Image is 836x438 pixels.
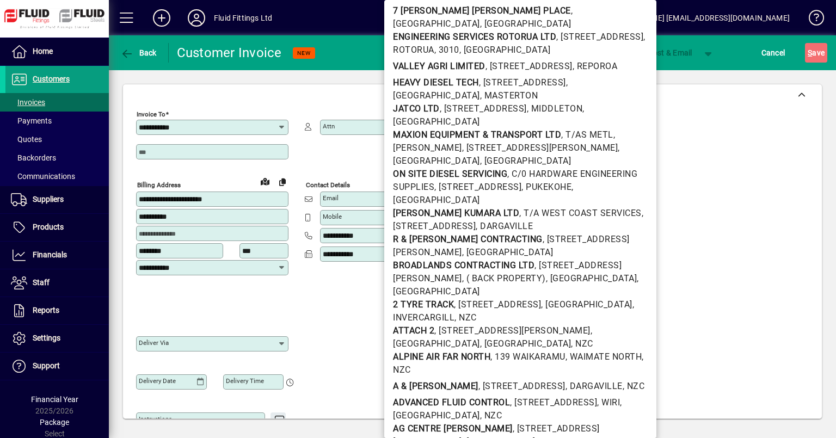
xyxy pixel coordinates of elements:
span: , [GEOGRAPHIC_DATA] [393,325,592,349]
span: , [GEOGRAPHIC_DATA] [393,103,585,127]
span: , [STREET_ADDRESS] [478,381,565,391]
span: , NZC [571,338,593,349]
span: , [GEOGRAPHIC_DATA] [459,45,550,55]
span: , [STREET_ADDRESS][PERSON_NAME] [462,143,618,153]
span: , [GEOGRAPHIC_DATA] [393,5,573,29]
span: , [GEOGRAPHIC_DATA] [480,156,571,166]
span: , [GEOGRAPHIC_DATA] [393,77,568,101]
span: , MIDDLETON [526,103,582,114]
span: , [GEOGRAPHIC_DATA] [393,273,639,297]
b: VALLEY AGRI LIMITED [393,61,485,71]
span: , NZC [393,351,644,375]
b: A & [PERSON_NAME] [393,381,478,391]
span: , ROTORUA [393,32,646,55]
span: , ( BACK PROPERTY) [462,273,545,283]
b: HEAVY DIESEL TECH [393,77,479,88]
b: 7 [PERSON_NAME] [PERSON_NAME] PLACE [393,5,571,16]
b: R & [PERSON_NAME] CONTRACTING [393,234,543,244]
span: , INVERCARGILL [393,299,634,323]
span: , 3010 [434,45,459,55]
span: , [GEOGRAPHIC_DATA] [480,18,571,29]
span: , [STREET_ADDRESS] [478,77,565,88]
span: , [STREET_ADDRESS] [439,103,526,114]
span: , [STREET_ADDRESS] [485,61,572,71]
span: , NZC [454,312,477,323]
span: , [STREET_ADDRESS] [510,397,597,408]
span: , PUKEKOHE [521,182,571,192]
b: JATCO LTD [393,103,440,114]
span: , WIRI [597,397,620,408]
span: , [GEOGRAPHIC_DATA] [545,273,637,283]
span: , [STREET_ADDRESS][PERSON_NAME] [434,325,591,336]
span: , T/A WEST COAST SERVICES [519,208,642,218]
span: , NZC [480,410,502,421]
span: , [STREET_ADDRESS] [556,32,643,42]
span: , [STREET_ADDRESS][PERSON_NAME] [393,260,622,283]
b: ENGINEERING SERVICES ROTORUA LTD [393,32,556,42]
span: , DARGAVILLE [565,381,622,391]
span: , [STREET_ADDRESS] [393,208,643,231]
b: ATTACH 2 [393,325,434,336]
span: , [GEOGRAPHIC_DATA] [541,299,632,310]
b: MAXION EQUIPMENT & TRANSPORT LTD [393,129,561,140]
b: ON SITE DIESEL SERVICING [393,169,507,179]
span: , WAIMATE NORTH [565,351,642,362]
b: ALPINE AIR FAR NORTH [393,351,490,362]
span: , [STREET_ADDRESS][PERSON_NAME] [393,234,630,257]
b: ADVANCED FLUID CONTROL [393,397,510,408]
span: , [GEOGRAPHIC_DATA] [462,247,553,257]
span: , [GEOGRAPHIC_DATA] [393,143,620,166]
span: , MASTERTON [480,90,538,101]
span: , [STREET_ADDRESS] [454,299,541,310]
span: , DARGAVILLE [476,221,533,231]
span: , REPOROA [572,61,617,71]
span: , [GEOGRAPHIC_DATA] [480,338,571,349]
span: , [GEOGRAPHIC_DATA] [393,182,574,205]
b: AG CENTRE [PERSON_NAME] [393,423,513,434]
span: , NZC [622,381,644,391]
b: 2 TYRE TRACK [393,299,454,310]
span: , T/AS METL, [PERSON_NAME] [393,129,615,153]
span: , C/0 HARDWARE ENGINEERING SUPPLIES [393,169,637,192]
span: , [STREET_ADDRESS] [434,182,521,192]
span: , 139 WAIKARAMU [490,351,565,362]
b: BROADLANDS CONTRACTING LTD [393,260,534,270]
span: , [GEOGRAPHIC_DATA] [393,397,622,421]
b: [PERSON_NAME] KUMARA LTD [393,208,519,218]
